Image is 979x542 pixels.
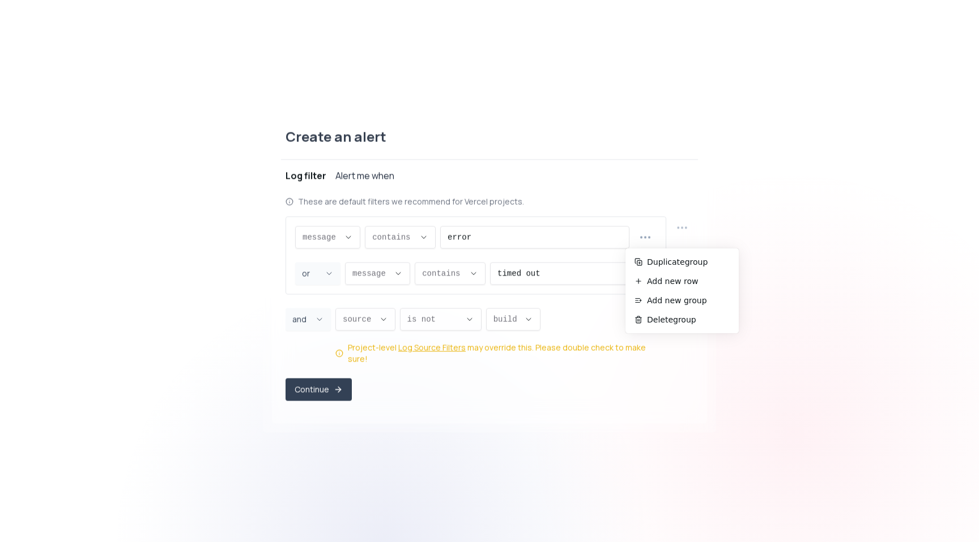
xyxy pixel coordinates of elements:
button: Descriptive Select [486,308,540,331]
span: message [352,268,389,279]
button: Continue [286,378,352,401]
span: Duplicate group [647,256,730,268]
div: These are default filters we recommend for Vercel projects. [286,196,693,208]
button: Descriptive Select [415,263,486,285]
span: build [493,314,520,325]
span: and [292,314,310,325]
button: Joiner Select [286,308,331,331]
div: Create an alert [281,128,698,160]
span: Add new row [647,276,730,287]
a: Log Source Filters [398,342,466,354]
button: Descriptive Select [335,308,395,331]
input: Enter text value... [448,227,622,248]
span: contains [422,268,465,279]
button: Descriptive Select [365,226,436,249]
button: Joiner Select [295,263,340,285]
button: Descriptive Select [295,226,360,249]
span: contains [372,232,415,243]
span: Delete group [647,314,730,325]
div: Alert me when [335,169,394,183]
span: is not [407,314,461,325]
span: source [343,314,374,325]
span: message [303,232,339,243]
span: Add new group [647,295,730,306]
div: Static Actions [628,251,737,331]
ul: Static Actions [630,253,734,329]
div: Project-level may override this. Please double check to make sure! [348,342,666,365]
div: Log filter [286,169,326,183]
button: Descriptive Select [400,308,482,331]
span: or [302,268,320,279]
input: Enter text value... [497,263,622,285]
button: Descriptive Select [345,263,410,285]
